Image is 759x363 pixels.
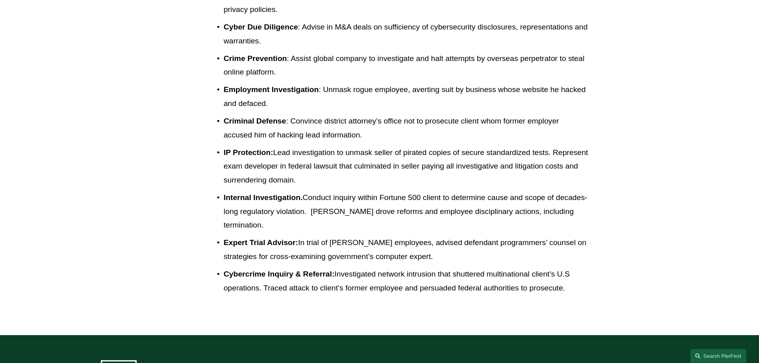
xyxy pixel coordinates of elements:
p: : Unmask rogue employee, averting suit by business whose website he hacked and defaced. [224,83,588,110]
a: Search this site [690,349,746,363]
strong: Expert Trial Advisor: [224,238,298,247]
strong: IP Protection: [224,148,273,157]
strong: Cybercrime Inquiry & Referral: [224,270,334,278]
p: Lead investigation to unmask seller of pirated copies of secure standardized tests. Represent exa... [224,146,588,187]
p: : Convince district attorney’s office not to prosecute client whom former employer accused him of... [224,114,588,142]
strong: Cyber Due Diligence [224,23,298,31]
p: Conduct inquiry within Fortune 500 client to determine cause and scope of decades-long regulatory... [224,191,588,232]
strong: Internal Investigation. [224,193,302,202]
p: : Advise in M&A deals on sufficiency of cybersecurity disclosures, representations and warranties. [224,20,588,48]
p: : Assist global company to investigate and halt attempts by overseas perpetrator to steal online ... [224,52,588,79]
p: Investigated network intrusion that shuttered multinational client’s U.S operations. Traced attac... [224,267,588,295]
strong: Employment Investigation [224,85,319,94]
strong: Crime Prevention [224,54,287,63]
p: In trial of [PERSON_NAME] employees, advised defendant programmers’ counsel on strategies for cro... [224,236,588,263]
strong: Criminal Defense [224,117,286,125]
